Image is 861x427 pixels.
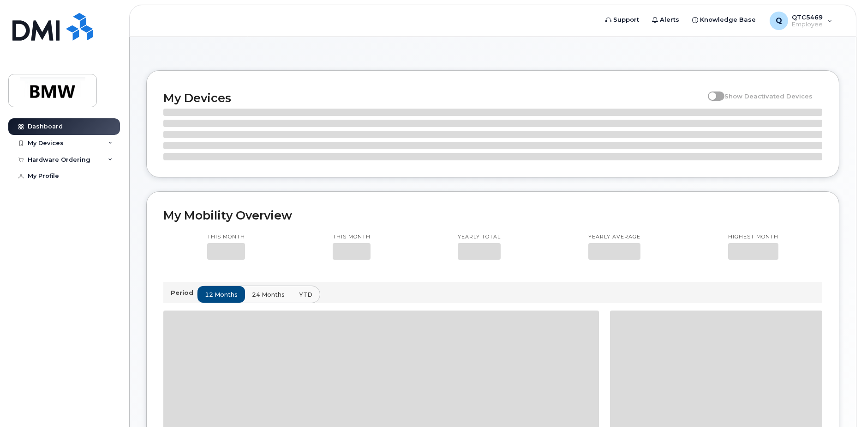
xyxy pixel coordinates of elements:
[252,290,285,299] span: 24 months
[163,91,703,105] h2: My Devices
[724,92,813,100] span: Show Deactivated Devices
[163,208,822,222] h2: My Mobility Overview
[458,233,501,241] p: Yearly total
[728,233,778,241] p: Highest month
[171,288,197,297] p: Period
[207,233,245,241] p: This month
[708,87,715,95] input: Show Deactivated Devices
[588,233,640,241] p: Yearly average
[333,233,371,241] p: This month
[299,290,312,299] span: YTD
